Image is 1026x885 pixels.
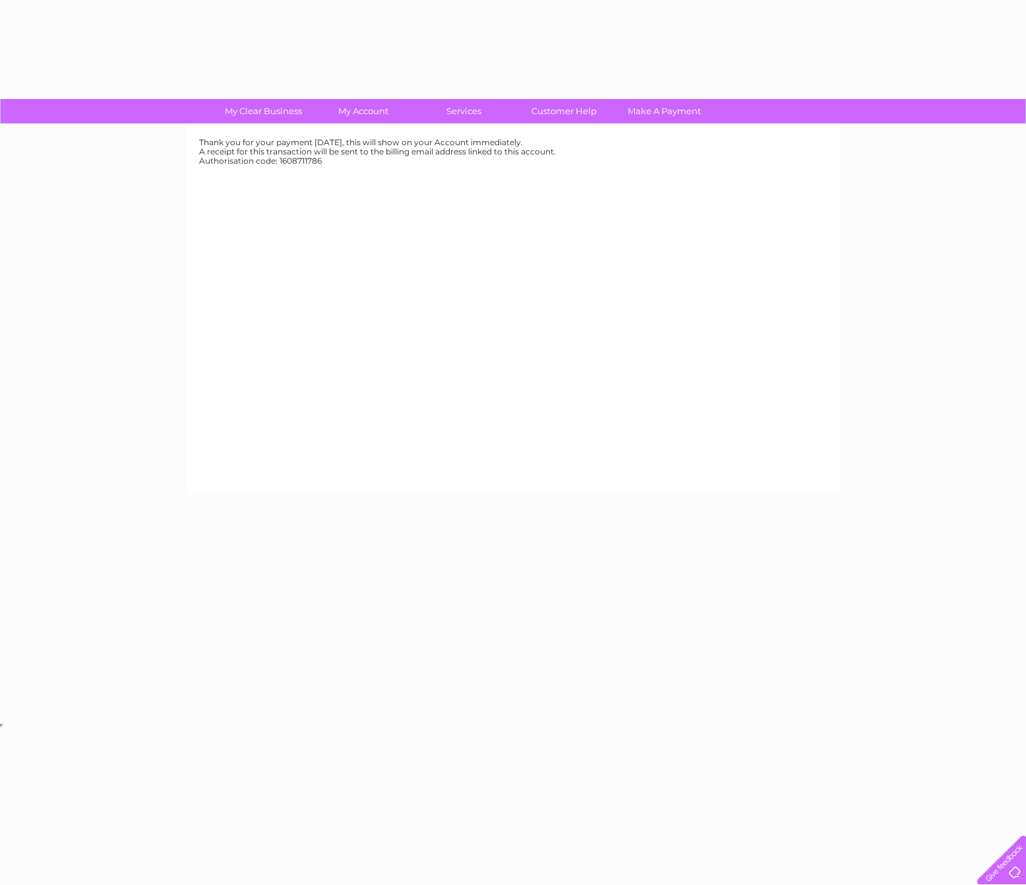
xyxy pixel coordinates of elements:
div: A receipt for this transaction will be sent to the billing email address linked to this account. [199,147,827,156]
a: Customer Help [510,99,619,123]
a: My Clear Business [209,99,318,123]
a: Services [409,99,518,123]
a: Make A Payment [610,99,719,123]
a: My Account [309,99,418,123]
div: Thank you for your payment [DATE], this will show on your Account immediately. [199,138,827,147]
div: Authorisation code: 1608711786 [199,156,827,166]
